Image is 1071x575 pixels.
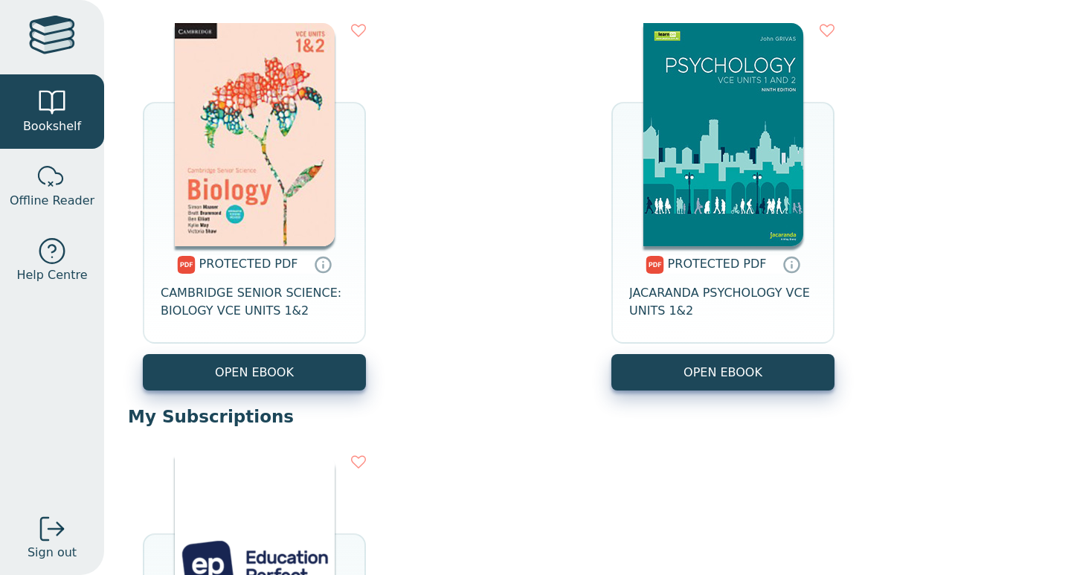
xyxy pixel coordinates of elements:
[643,23,803,246] img: 08d198e9-ce37-44a7-8846-55053ae21af3.jpg
[199,257,298,271] span: PROTECTED PDF
[782,255,800,273] a: Protected PDFs cannot be printed, copied or shared. They can be accessed online through Education...
[314,255,332,273] a: Protected PDFs cannot be printed, copied or shared. They can be accessed online through Education...
[629,284,817,320] span: JACARANDA PSYCHOLOGY VCE UNITS 1&2
[28,544,77,562] span: Sign out
[646,256,664,274] img: pdf.svg
[611,354,834,391] a: OPEN EBOOK
[23,118,81,135] span: Bookshelf
[161,284,348,320] span: CAMBRIDGE SENIOR SCIENCE: BIOLOGY VCE UNITS 1&2
[143,354,366,391] a: OPEN EBOOK
[668,257,767,271] span: PROTECTED PDF
[177,256,196,274] img: pdf.svg
[16,266,87,284] span: Help Centre
[10,192,94,210] span: Offline Reader
[175,23,335,246] img: 93c11a0d-4548-446d-abd9-753b36058e1c.jpg
[128,405,1047,428] p: My Subscriptions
